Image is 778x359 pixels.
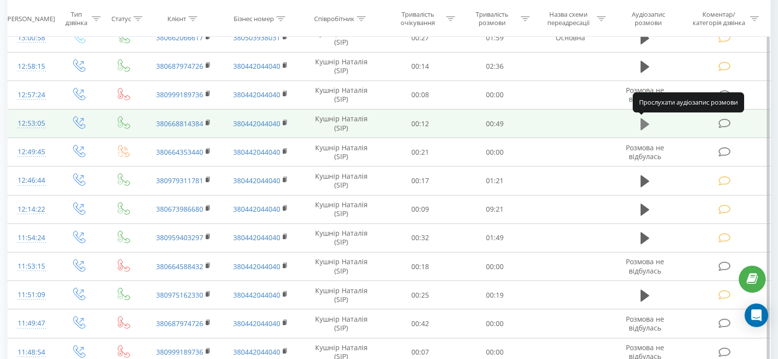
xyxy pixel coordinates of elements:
[18,314,46,333] div: 11:49:47
[156,204,203,214] a: 380673986680
[299,52,383,81] td: Кушнір Наталія (SIP)
[233,33,280,42] a: 380503938031
[457,166,532,195] td: 01:21
[457,110,532,138] td: 00:49
[64,10,89,27] div: Тип дзвінка
[457,52,532,81] td: 02:36
[299,138,383,166] td: Кушнір Наталія (SIP)
[457,281,532,309] td: 00:19
[626,314,664,332] span: Розмова не відбулась
[383,252,457,281] td: 00:18
[457,309,532,338] td: 00:00
[299,309,383,338] td: Кушнір Наталія (SIP)
[156,233,203,242] a: 380959403297
[383,281,457,309] td: 00:25
[233,119,280,128] a: 380442044040
[383,166,457,195] td: 00:17
[542,10,594,27] div: Назва схеми переадресації
[383,309,457,338] td: 00:42
[18,28,46,48] div: 13:00:58
[5,14,55,23] div: [PERSON_NAME]
[383,52,457,81] td: 00:14
[156,147,203,157] a: 380664353440
[233,147,280,157] a: 380442044040
[156,176,203,185] a: 380979311781
[299,24,383,52] td: Кушнір Наталія (SIP)
[233,233,280,242] a: 380442044040
[299,252,383,281] td: Кушнір Наталія (SIP)
[18,142,46,162] div: 12:49:45
[156,33,203,42] a: 380662066617
[299,223,383,252] td: Кушнір Наталія (SIP)
[18,228,46,248] div: 11:54:24
[156,90,203,99] a: 380999189736
[18,114,46,133] div: 12:53:05
[466,10,518,27] div: Тривалість розмови
[626,257,664,275] span: Розмова не відбулась
[18,285,46,304] div: 11:51:09
[156,61,203,71] a: 380687974726
[156,119,203,128] a: 380668814384
[745,304,768,327] div: Open Intercom Messenger
[233,90,280,99] a: 380442044040
[626,85,664,104] span: Розмова не відбулась
[383,223,457,252] td: 00:32
[233,176,280,185] a: 380442044040
[233,204,280,214] a: 380442044040
[299,195,383,223] td: Кушнір Наталія (SIP)
[18,171,46,190] div: 12:46:44
[383,110,457,138] td: 00:12
[299,110,383,138] td: Кушнір Наталія (SIP)
[18,257,46,276] div: 11:53:15
[392,10,444,27] div: Тривалість очікування
[457,81,532,109] td: 00:00
[111,14,131,23] div: Статус
[156,262,203,271] a: 380664588432
[156,290,203,300] a: 380975162330
[18,85,46,105] div: 12:57:24
[299,81,383,109] td: Кушнір Наталія (SIP)
[156,319,203,328] a: 380687974726
[457,252,532,281] td: 00:00
[299,281,383,309] td: Кушнір Наталія (SIP)
[156,347,203,357] a: 380999189736
[18,200,46,219] div: 12:14:22
[167,14,186,23] div: Клієнт
[383,24,457,52] td: 00:27
[383,81,457,109] td: 00:08
[233,347,280,357] a: 380442044040
[633,92,744,112] div: Прослухати аудіозапис розмови
[457,223,532,252] td: 01:49
[299,166,383,195] td: Кушнір Наталія (SIP)
[532,24,609,52] td: Основна
[457,138,532,166] td: 00:00
[457,195,532,223] td: 09:21
[690,10,748,27] div: Коментар/категорія дзвінка
[626,143,664,161] span: Розмова не відбулась
[383,138,457,166] td: 00:21
[233,262,280,271] a: 380442044040
[314,14,354,23] div: Співробітник
[234,14,274,23] div: Бізнес номер
[18,57,46,76] div: 12:58:15
[457,24,532,52] td: 01:59
[233,290,280,300] a: 380442044040
[233,319,280,328] a: 380442044040
[233,61,280,71] a: 380442044040
[618,10,678,27] div: Аудіозапис розмови
[383,195,457,223] td: 00:09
